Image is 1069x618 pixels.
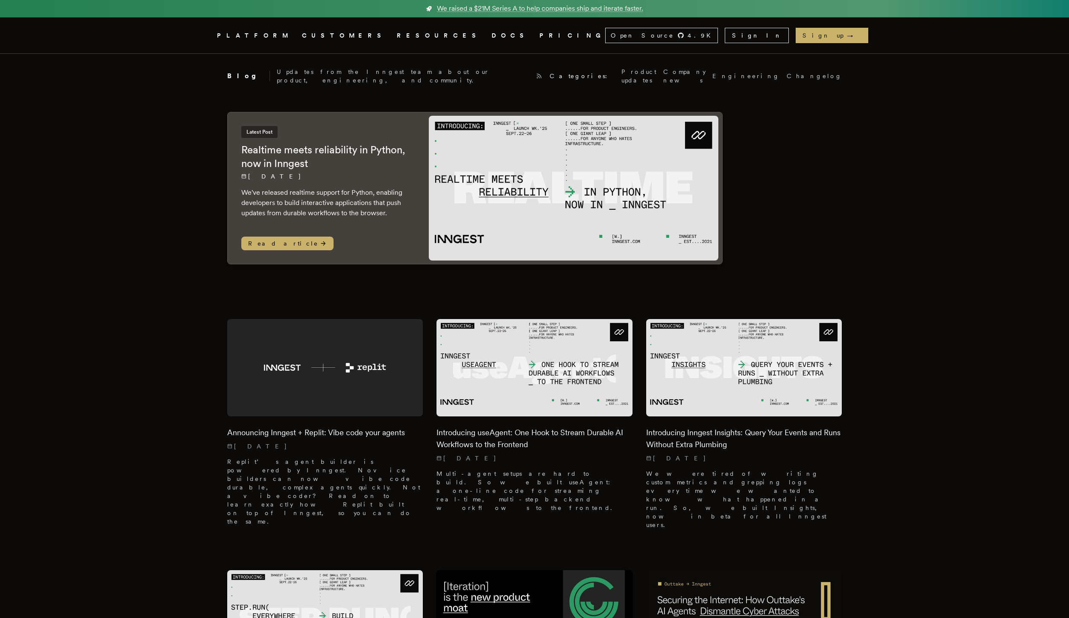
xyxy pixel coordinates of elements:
[646,319,842,417] img: Featured image for Introducing Inngest Insights: Query Your Events and Runs Without Extra Plumbin...
[241,126,278,138] span: Latest Post
[492,30,529,41] a: DOCS
[227,112,723,264] a: Latest PostRealtime meets reliability in Python, now in Inngest[DATE] We've released realtime sup...
[847,31,861,40] span: →
[227,442,423,451] p: [DATE]
[550,72,615,80] span: Categories:
[227,319,423,417] img: Featured image for Announcing Inngest + Replit: Vibe code your agents blog post
[217,30,292,41] button: PLATFORM
[787,72,842,80] a: Changelog
[725,28,789,43] a: Sign In
[241,237,334,250] span: Read article
[646,454,842,463] p: [DATE]
[436,469,633,512] p: Multi-agent setups are hard to build. So we built useAgent: a one-line code for streaming real-ti...
[437,3,643,14] span: We raised a $21M Series A to help companies ship and iterate faster.
[796,28,868,43] a: Sign up
[646,469,842,529] p: We were tired of writing custom metrics and grepping logs every time we wanted to know what happe...
[227,427,423,439] h2: Announcing Inngest + Replit: Vibe code your agents
[688,31,716,40] span: 4.9 K
[436,319,633,519] a: Featured image for Introducing useAgent: One Hook to Stream Durable AI Workflows to the Frontend ...
[227,457,423,526] p: Replit’s agent builder is powered by Inngest. Novice builders can now vibe code durable, complex ...
[646,427,842,451] h2: Introducing Inngest Insights: Query Your Events and Runs Without Extra Plumbing
[436,427,633,451] h2: Introducing useAgent: One Hook to Stream Durable AI Workflows to the Frontend
[302,30,387,41] a: CUSTOMERS
[193,18,876,53] nav: Global
[227,319,423,533] a: Featured image for Announcing Inngest + Replit: Vibe code your agents blog postAnnouncing Inngest...
[611,31,674,40] span: Open Source
[241,172,412,181] p: [DATE]
[277,67,529,85] p: Updates from the Inngest team about our product, engineering, and community.
[397,30,481,41] button: RESOURCES
[227,71,270,81] h2: Blog
[621,67,656,85] a: Product updates
[712,72,780,80] a: Engineering
[646,319,842,536] a: Featured image for Introducing Inngest Insights: Query Your Events and Runs Without Extra Plumbin...
[436,319,633,417] img: Featured image for Introducing useAgent: One Hook to Stream Durable AI Workflows to the Frontend ...
[663,67,706,85] a: Company news
[429,116,719,261] img: Featured image for Realtime meets reliability in Python, now in Inngest blog post
[241,187,412,218] p: We've released realtime support for Python, enabling developers to build interactive applications...
[436,454,633,463] p: [DATE]
[539,30,605,41] a: PRICING
[241,143,412,170] h2: Realtime meets reliability in Python, now in Inngest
